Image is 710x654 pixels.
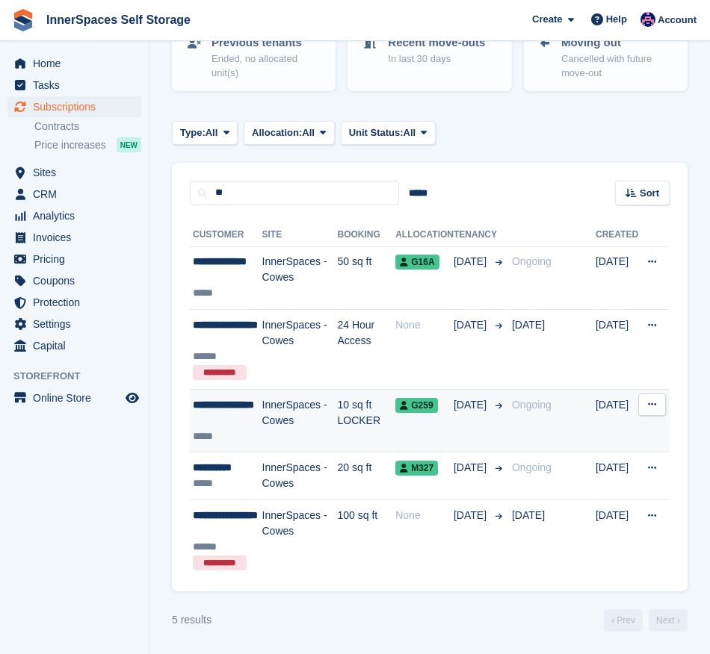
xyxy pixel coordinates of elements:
[33,292,123,313] span: Protection
[395,223,454,247] th: Allocation
[640,186,659,201] span: Sort
[252,125,302,140] span: Allocation:
[212,34,322,52] p: Previous tenants
[512,399,552,411] span: Ongoing
[34,137,141,153] a: Price increases NEW
[561,34,674,52] p: Moving out
[262,452,338,500] td: InnerSpaces - Cowes
[206,125,218,140] span: All
[512,509,545,521] span: [DATE]
[7,387,141,408] a: menu
[561,52,674,81] p: Cancelled with future move-out
[512,319,545,331] span: [DATE]
[7,227,141,248] a: menu
[454,460,490,476] span: [DATE]
[606,12,627,27] span: Help
[262,500,338,579] td: InnerSpaces - Cowes
[12,9,34,31] img: stora-icon-8386f47178a22dfd0bd8f6a31ec36ba5ce8667c1dd55bd0f319d3a0aa187defe.svg
[302,125,315,140] span: All
[7,53,141,74] a: menu
[7,249,141,270] a: menu
[123,389,141,407] a: Preview store
[212,52,322,81] p: Ended, no allocated unit(s)
[395,508,454,523] div: None
[512,255,552,267] span: Ongoing
[388,52,485,66] p: In last 30 days
[596,389,638,452] td: [DATE]
[601,609,691,632] nav: Page
[596,452,638,500] td: [DATE]
[7,75,141,96] a: menu
[7,314,141,334] a: menu
[395,255,439,270] span: G16A
[34,138,106,152] span: Price increases
[172,121,238,146] button: Type: All
[596,246,638,310] td: [DATE]
[337,500,395,579] td: 100 sq ft
[395,461,438,476] span: M327
[349,125,404,140] span: Unit Status:
[262,389,338,452] td: InnerSpaces - Cowes
[395,398,437,413] span: G259
[13,369,149,384] span: Storefront
[262,246,338,310] td: InnerSpaces - Cowes
[395,317,454,333] div: None
[532,12,562,27] span: Create
[33,53,123,74] span: Home
[454,254,490,270] span: [DATE]
[117,137,141,152] div: NEW
[388,34,485,52] p: Recent move-outs
[337,310,395,390] td: 24 Hour Access
[244,121,335,146] button: Allocation: All
[33,387,123,408] span: Online Store
[341,121,436,146] button: Unit Status: All
[262,223,338,247] th: Site
[596,500,638,579] td: [DATE]
[190,223,262,247] th: Customer
[172,612,212,628] div: 5 results
[7,96,141,117] a: menu
[454,223,506,247] th: Tenancy
[180,125,206,140] span: Type:
[33,75,123,96] span: Tasks
[33,335,123,356] span: Capital
[649,609,688,632] a: Next
[7,292,141,313] a: menu
[337,246,395,310] td: 50 sq ft
[7,205,141,226] a: menu
[525,25,686,90] a: Moving out Cancelled with future move-out
[33,184,123,205] span: CRM
[512,461,552,473] span: Ongoing
[33,249,123,270] span: Pricing
[454,397,490,413] span: [DATE]
[33,96,123,117] span: Subscriptions
[33,205,123,226] span: Analytics
[7,270,141,291] a: menu
[173,25,334,90] a: Previous tenants Ended, no allocated unit(s)
[640,12,655,27] img: Dominic Hampson
[604,609,643,632] a: Previous
[337,223,395,247] th: Booking
[7,184,141,205] a: menu
[33,227,123,248] span: Invoices
[40,7,197,32] a: InnerSpaces Self Storage
[34,119,141,134] a: Contracts
[33,314,123,334] span: Settings
[596,223,638,247] th: Created
[262,310,338,390] td: InnerSpaces - Cowes
[404,125,416,140] span: All
[33,270,123,291] span: Coupons
[337,452,395,500] td: 20 sq ft
[33,162,123,183] span: Sites
[337,389,395,452] td: 10 sq ft LOCKER
[7,335,141,356] a: menu
[596,310,638,390] td: [DATE]
[454,508,490,523] span: [DATE]
[454,317,490,333] span: [DATE]
[658,13,697,28] span: Account
[349,25,510,75] a: Recent move-outs In last 30 days
[7,162,141,183] a: menu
